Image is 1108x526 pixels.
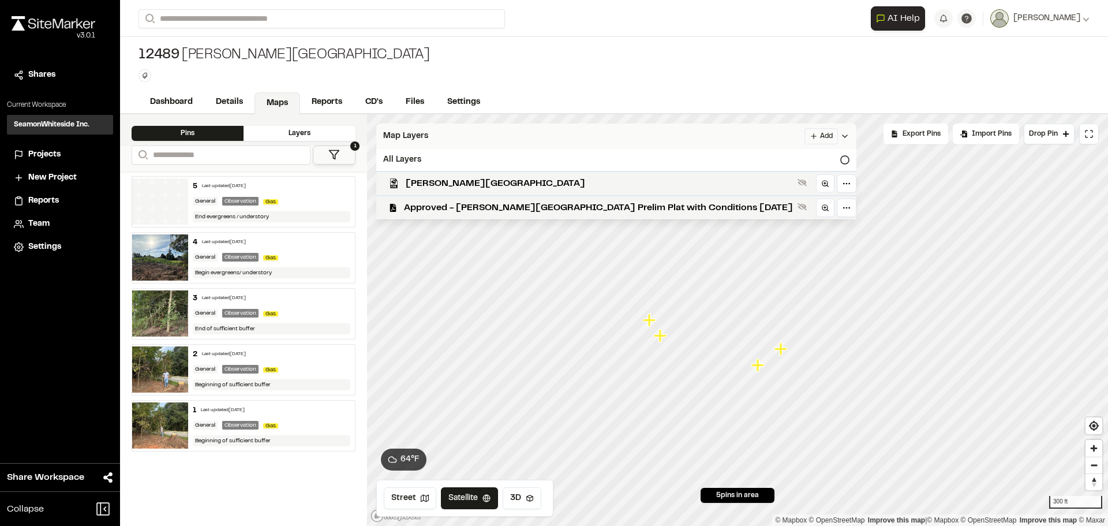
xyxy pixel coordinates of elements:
a: Mapbox logo [370,509,421,523]
span: Map Layers [383,130,428,143]
span: [PERSON_NAME] [1013,12,1080,25]
a: Map feedback [868,516,925,524]
a: Dashboard [138,91,204,113]
div: End of sufficient buffer [193,323,351,334]
button: Drop Pin [1024,124,1075,144]
div: Import Pins into your project [953,124,1019,144]
a: CD's [354,91,394,113]
a: Mapbox [775,516,807,524]
div: Map marker [654,329,669,344]
img: rebrand.png [12,16,95,31]
div: 300 ft [1049,496,1102,509]
button: Reset bearing to north [1085,473,1102,490]
button: Search [138,9,159,28]
span: Export Pins [903,129,941,139]
button: [PERSON_NAME] [990,9,1090,28]
div: General [193,309,218,318]
span: Reports [28,195,59,207]
div: No pins available to export [884,124,948,144]
div: 4 [193,237,197,248]
button: Find my location [1085,417,1102,434]
a: Reports [300,91,354,113]
div: Observation [222,309,259,318]
div: Observation [222,197,259,206]
div: Open AI Assistant [871,6,930,31]
div: Map marker [643,313,658,328]
div: Pins [132,126,244,141]
div: General [193,365,218,374]
a: Maxar [1079,516,1105,524]
span: AI Help [888,12,920,25]
span: Reset bearing to north [1085,474,1102,490]
span: 1 [350,141,360,151]
a: New Project [14,171,106,184]
a: OpenStreetMap [961,516,1017,524]
a: Details [204,91,254,113]
a: Files [394,91,436,113]
span: Drop Pin [1029,129,1058,139]
div: | [775,514,1105,526]
span: 5 pins in area [716,490,759,501]
div: 5 [193,181,197,192]
div: Oh geez...please don't... [12,31,95,41]
span: 64 ° F [400,453,420,466]
div: Beginning of sufficient buffer [193,435,351,446]
span: [PERSON_NAME][GEOGRAPHIC_DATA] [406,177,793,191]
button: Edit Tags [138,69,151,82]
button: 64°F [381,449,426,471]
a: Team [14,218,106,230]
canvas: Map [367,114,1108,526]
div: Begin evergreens/ understory [193,267,351,278]
span: Collapse [7,502,44,516]
div: 3 [193,293,197,304]
div: Layers [244,126,355,141]
span: New Project [28,171,77,184]
span: Add [820,131,833,141]
div: General [193,421,218,430]
div: Observation [222,253,259,262]
span: Gas [263,255,278,260]
span: Zoom out [1085,457,1102,473]
h3: SeamonWhiteside Inc. [14,120,89,130]
img: file [132,346,188,393]
a: Reports [14,195,106,207]
div: General [193,197,218,206]
p: Current Workspace [7,100,113,110]
a: Shares [14,69,106,81]
span: Gas [263,311,278,316]
div: Beginning of sufficient buffer [193,379,351,390]
button: Satellite [441,487,498,509]
a: Settings [436,91,492,113]
span: Projects [28,148,61,161]
button: Open AI Assistant [871,6,925,31]
div: [PERSON_NAME][GEOGRAPHIC_DATA] [138,46,430,65]
div: Last updated [DATE] [202,239,246,246]
a: Zoom to layer [816,174,834,193]
span: Import Pins [972,129,1012,139]
button: 1 [313,146,355,165]
span: Team [28,218,50,230]
button: Show layer [795,176,809,189]
span: Gas [263,423,278,428]
a: Projects [14,148,106,161]
button: Add [804,128,838,144]
div: Last updated [DATE] [202,183,246,190]
img: kml_black_icon64.png [389,178,399,188]
div: Last updated [DATE] [202,295,246,302]
div: 1 [193,405,196,416]
button: Zoom in [1085,440,1102,457]
div: All Layers [376,149,856,171]
div: Last updated [DATE] [201,407,245,414]
img: banner-white.png [132,178,188,225]
div: Observation [222,421,259,430]
button: Street [384,487,436,509]
span: Approved - [PERSON_NAME][GEOGRAPHIC_DATA] Prelim Plat with Conditions [DATE] [404,201,793,215]
div: Last updated [DATE] [202,351,246,358]
img: file [132,234,188,281]
button: Search [132,146,152,165]
a: Settings [14,241,106,253]
img: file [132,402,188,449]
a: OpenStreetMap [809,516,865,524]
